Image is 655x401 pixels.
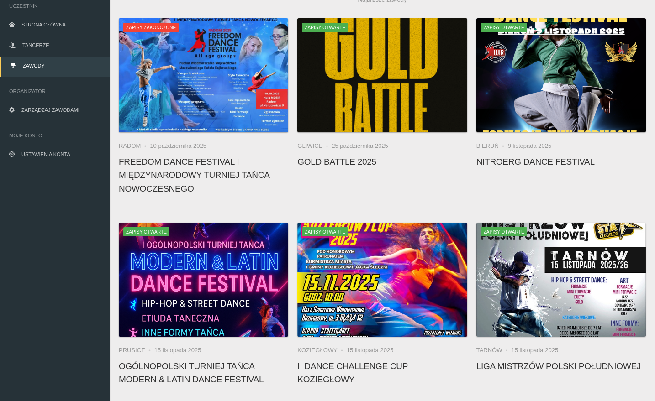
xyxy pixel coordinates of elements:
[23,63,45,68] span: Zawody
[297,141,332,151] li: Gliwice
[21,151,70,157] span: Ustawienia konta
[119,155,288,195] h4: FREEDOM DANCE FESTIVAL I Międzynarodowy Turniej Tańca Nowoczesnego
[297,18,467,132] img: Gold Battle 2025
[347,346,394,355] li: 15 listopada 2025
[119,18,288,132] img: FREEDOM DANCE FESTIVAL I Międzynarodowy Turniej Tańca Nowoczesnego
[476,18,646,132] img: NitroErg Dance Festival
[150,141,206,151] li: 10 października 2025
[332,141,388,151] li: 25 października 2025
[476,223,646,337] img: Liga Mistrzów Polski Południowej
[481,23,527,32] span: Zapisy otwarte
[119,223,288,337] a: Ogólnopolski Turniej Tańca MODERN & LATIN DANCE FESTIVALZapisy otwarte
[511,346,558,355] li: 15 listopada 2025
[119,18,288,132] a: FREEDOM DANCE FESTIVAL I Międzynarodowy Turniej Tańca NowoczesnegoZapisy zakończone
[297,359,467,386] h4: II Dance Challenge Cup KOZIEGŁOWY
[297,223,467,337] img: II Dance Challenge Cup KOZIEGŁOWY
[9,1,100,10] span: Uczestnik
[123,23,179,32] span: Zapisy zakończone
[476,359,646,373] h4: Liga Mistrzów Polski Południowej
[123,227,169,236] span: Zapisy otwarte
[297,346,346,355] li: Koziegłowy
[21,22,66,27] span: Strona główna
[154,346,201,355] li: 15 listopada 2025
[22,42,49,48] span: Tancerze
[119,359,288,386] h4: Ogólnopolski Turniej Tańca MODERN & LATIN DANCE FESTIVAL
[302,23,348,32] span: Zapisy otwarte
[297,155,467,168] h4: Gold Battle 2025
[9,87,100,96] span: Organizator
[508,141,551,151] li: 9 listopada 2025
[476,155,646,168] h4: NitroErg Dance Festival
[302,227,348,236] span: Zapisy otwarte
[119,141,150,151] li: Radom
[297,223,467,337] a: II Dance Challenge Cup KOZIEGŁOWYZapisy otwarte
[119,346,154,355] li: Prusice
[9,131,100,140] span: Moje konto
[119,223,288,337] img: Ogólnopolski Turniej Tańca MODERN & LATIN DANCE FESTIVAL
[297,18,467,132] a: Gold Battle 2025Zapisy otwarte
[476,141,508,151] li: Bieruń
[476,346,512,355] li: Tarnów
[476,223,646,337] a: Liga Mistrzów Polski PołudniowejZapisy otwarte
[21,107,79,113] span: Zarządzaj zawodami
[476,18,646,132] a: NitroErg Dance FestivalZapisy otwarte
[481,227,527,236] span: Zapisy otwarte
